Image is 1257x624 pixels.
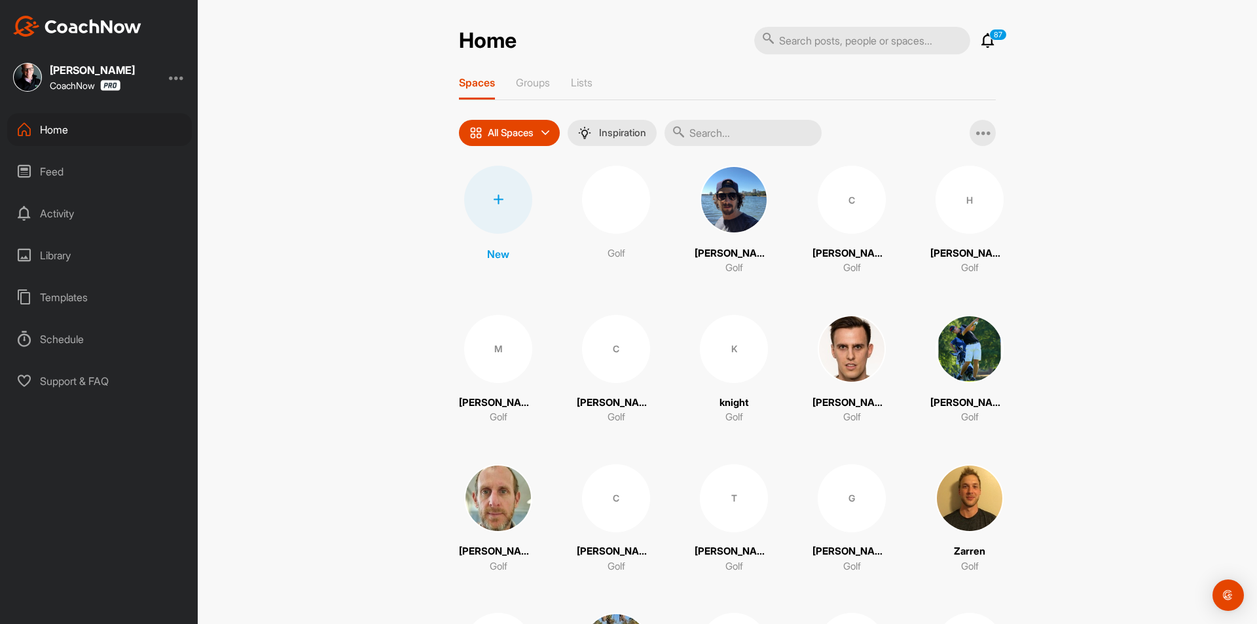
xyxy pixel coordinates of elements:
div: C [818,166,886,234]
a: C[PERSON_NAME]Golf [812,166,891,276]
a: M[PERSON_NAME]Golf [459,315,537,425]
div: [PERSON_NAME] [50,65,135,75]
a: [PERSON_NAME]Golf [930,315,1009,425]
p: [PERSON_NAME] [930,246,1009,261]
p: Golf [843,261,861,276]
img: square_c52517cafae7cc9ad69740a6896fcb52.jpg [936,315,1004,383]
p: Zarren [954,544,985,559]
p: [PERSON_NAME] [577,544,655,559]
a: G[PERSON_NAME]Golf [812,464,891,574]
p: Golf [725,261,743,276]
p: [PERSON_NAME] [577,395,655,411]
img: square_c74c483136c5a322e8c3ab00325b5695.jpg [700,166,768,234]
a: T[PERSON_NAME]Golf [695,464,773,574]
p: Golf [490,559,507,574]
p: Inspiration [599,128,646,138]
p: [PERSON_NAME] [812,544,891,559]
div: Feed [7,155,192,188]
p: [PERSON_NAME] [812,395,891,411]
p: [PERSON_NAME] [459,544,537,559]
p: All Spaces [488,128,534,138]
input: Search... [665,120,822,146]
a: C[PERSON_NAME]Golf [577,315,655,425]
p: Golf [961,559,979,574]
p: Spaces [459,76,495,89]
h2: Home [459,28,517,54]
div: M [464,315,532,383]
img: square_e5a1c8b45c7a489716c79f886f6a0dca.jpg [464,464,532,532]
p: [PERSON_NAME] [459,395,537,411]
p: Golf [608,246,625,261]
a: H[PERSON_NAME]Golf [930,166,1009,276]
img: square_d7b6dd5b2d8b6df5777e39d7bdd614c0.jpg [13,63,42,92]
div: Templates [7,281,192,314]
div: H [936,166,1004,234]
p: Golf [843,410,861,425]
p: [PERSON_NAME] [930,395,1009,411]
p: 87 [989,29,1007,41]
input: Search posts, people or spaces... [754,27,970,54]
div: Home [7,113,192,146]
div: K [700,315,768,383]
p: Golf [608,559,625,574]
p: Golf [608,410,625,425]
a: KknightGolf [695,315,773,425]
p: [PERSON_NAME] [695,246,773,261]
div: T [700,464,768,532]
div: Support & FAQ [7,365,192,397]
div: C [582,464,650,532]
p: [PERSON_NAME] [695,544,773,559]
div: G [818,464,886,532]
img: CoachNow [13,16,141,37]
p: Golf [961,261,979,276]
p: New [487,246,509,262]
p: Golf [725,410,743,425]
div: Open Intercom Messenger [1212,579,1244,611]
a: [PERSON_NAME]Golf [459,464,537,574]
p: Golf [843,559,861,574]
div: CoachNow [50,80,120,91]
p: Golf [490,410,507,425]
img: icon [469,126,483,139]
p: Lists [571,76,592,89]
a: Golf [577,166,655,276]
p: knight [720,395,749,411]
a: C[PERSON_NAME]Golf [577,464,655,574]
div: Activity [7,197,192,230]
p: Golf [725,559,743,574]
img: square_04ca77c7c53cd3339529e915fae3917d.jpg [818,315,886,383]
p: Golf [961,410,979,425]
div: Schedule [7,323,192,356]
p: [PERSON_NAME] [812,246,891,261]
a: ZarrenGolf [930,464,1009,574]
img: square_3693790e66a3519a47180c501abf0a57.jpg [936,464,1004,532]
img: CoachNow Pro [100,80,120,91]
img: menuIcon [578,126,591,139]
a: [PERSON_NAME]Golf [812,315,891,425]
div: Library [7,239,192,272]
p: Groups [516,76,550,89]
div: C [582,315,650,383]
a: [PERSON_NAME]Golf [695,166,773,276]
